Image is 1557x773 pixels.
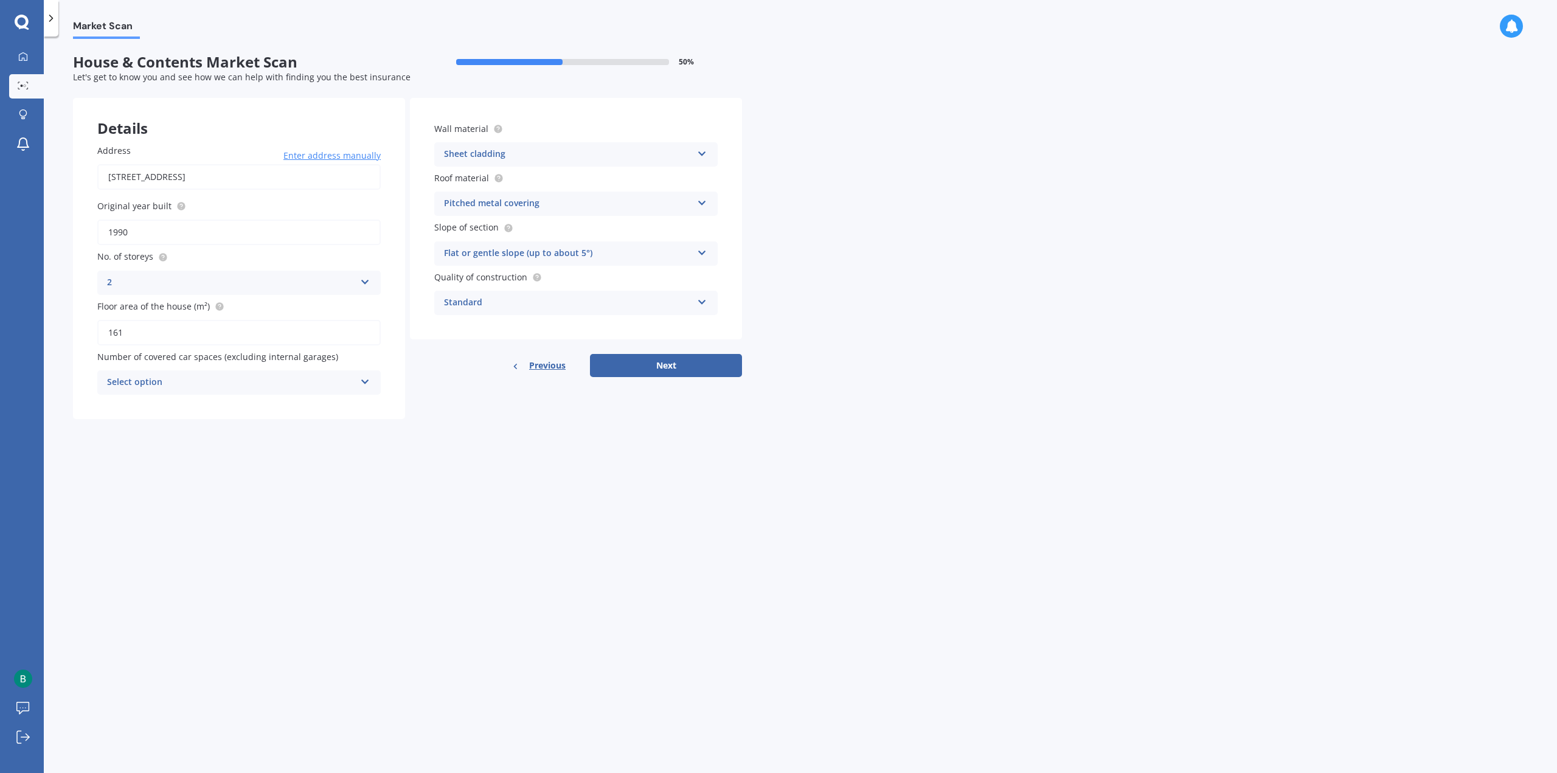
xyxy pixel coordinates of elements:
[97,251,153,263] span: No. of storeys
[97,200,172,212] span: Original year built
[434,222,499,234] span: Slope of section
[97,351,338,362] span: Number of covered car spaces (excluding internal garages)
[434,271,527,283] span: Quality of construction
[590,354,742,377] button: Next
[679,58,694,66] span: 50 %
[529,356,566,375] span: Previous
[444,296,692,310] div: Standard
[97,300,210,312] span: Floor area of the house (m²)
[444,246,692,261] div: Flat or gentle slope (up to about 5°)
[444,196,692,211] div: Pitched metal covering
[73,98,405,134] div: Details
[434,123,488,134] span: Wall material
[97,320,381,345] input: Enter floor area
[73,54,407,71] span: House & Contents Market Scan
[97,164,381,190] input: Enter address
[73,71,411,83] span: Let's get to know you and see how we can help with finding you the best insurance
[434,172,489,184] span: Roof material
[107,276,355,290] div: 2
[283,150,381,162] span: Enter address manually
[107,375,355,390] div: Select option
[14,670,32,688] img: ACg8ocJHCwyMTyMfiGRNXOUQBCWYb5Dk4iS5V__G8dA6WuWgTMMHPA=s96-c
[444,147,692,162] div: Sheet cladding
[73,20,140,36] span: Market Scan
[97,220,381,245] input: Enter year
[97,145,131,156] span: Address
